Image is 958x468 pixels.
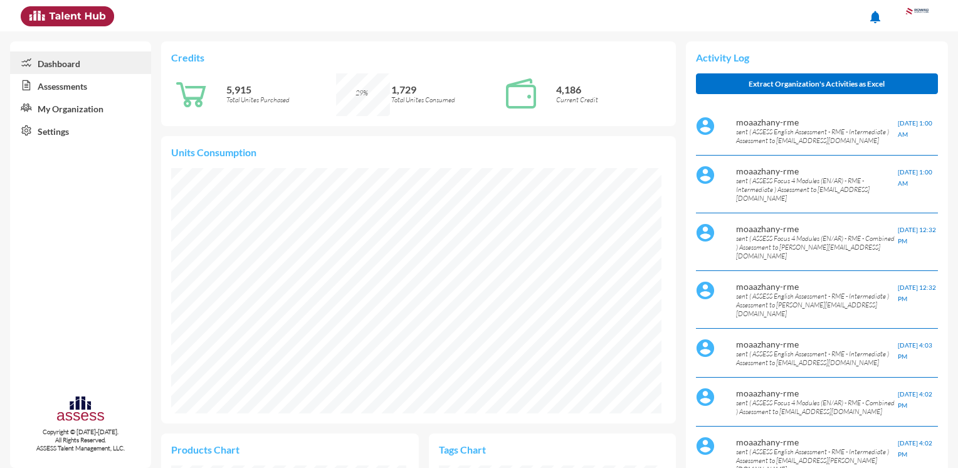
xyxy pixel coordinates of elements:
[556,83,666,95] p: 4,186
[736,388,897,398] p: moaazhany-rme
[56,395,105,425] img: assesscompany-logo.png
[696,339,715,358] img: default%20profile%20image.svg
[171,444,290,455] p: Products Chart
[898,284,936,302] span: [DATE] 12:32 PM
[736,437,897,447] p: moaazhany-rme
[736,339,897,349] p: moaazhany-rme
[391,83,501,95] p: 1,729
[696,51,938,63] p: Activity Log
[355,88,368,97] span: 29%
[736,176,897,203] p: sent ( ASSESS Focus 4 Modules (EN/AR) - RME - Intermediate ) Assessment to [EMAIL_ADDRESS][DOMAIN...
[898,439,932,458] span: [DATE] 4:02 PM
[556,95,666,104] p: Current Credit
[898,168,932,187] span: [DATE] 1:00 AM
[736,127,897,145] p: sent ( ASSESS English Assessment - RME - Intermediate ) Assessment to [EMAIL_ADDRESS][DOMAIN_NAME]
[171,51,665,63] p: Credits
[696,73,938,94] button: Extract Organization's Activities as Excel
[736,398,897,416] p: sent ( ASSESS Focus 4 Modules (EN/AR) - RME - Combined ) Assessment to [EMAIL_ADDRESS][DOMAIN_NAME]
[736,234,897,260] p: sent ( ASSESS Focus 4 Modules (EN/AR) - RME - Combined ) Assessment to [PERSON_NAME][EMAIL_ADDRES...
[226,83,336,95] p: 5,915
[736,117,897,127] p: moaazhany-rme
[736,166,897,176] p: moaazhany-rme
[10,97,151,119] a: My Organization
[898,390,932,409] span: [DATE] 4:02 PM
[898,341,932,360] span: [DATE] 4:03 PM
[898,119,932,138] span: [DATE] 1:00 AM
[696,437,715,455] img: default%20profile%20image.svg
[391,95,501,104] p: Total Unites Consumed
[736,292,897,318] p: sent ( ASSESS English Assessment - RME - Intermediate ) Assessment to [PERSON_NAME][EMAIL_ADDRESS...
[696,388,715,407] img: default%20profile%20image.svg
[10,74,151,97] a: Assessments
[696,223,715,242] img: default%20profile%20image.svg
[10,428,151,452] p: Copyright © [DATE]-[DATE]. All Rights Reserved. ASSESS Talent Management, LLC.
[868,9,883,24] mat-icon: notifications
[736,281,897,292] p: moaazhany-rme
[226,95,336,104] p: Total Unites Purchased
[736,349,897,367] p: sent ( ASSESS English Assessment - RME - Intermediate ) Assessment to [EMAIL_ADDRESS][DOMAIN_NAME]
[696,281,715,300] img: default%20profile%20image.svg
[736,223,897,234] p: moaazhany-rme
[10,119,151,142] a: Settings
[696,117,715,136] img: default%20profile%20image.svg
[898,226,936,245] span: [DATE] 12:32 PM
[439,444,552,455] p: Tags Chart
[171,146,665,158] p: Units Consumption
[696,166,715,184] img: default%20profile%20image.svg
[10,51,151,74] a: Dashboard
